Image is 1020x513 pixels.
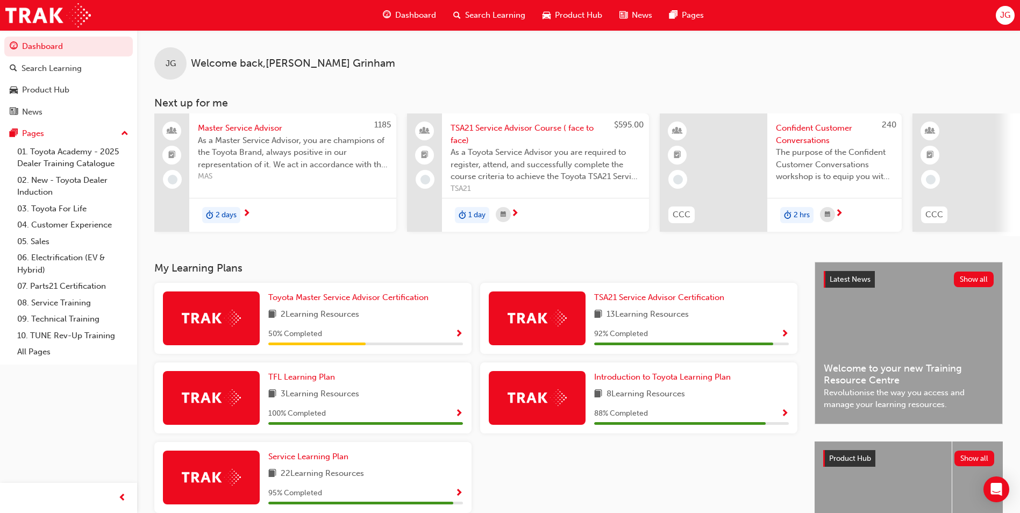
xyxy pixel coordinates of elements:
button: Pages [4,124,133,144]
a: Dashboard [4,37,133,56]
span: Show Progress [455,330,463,339]
span: prev-icon [118,491,126,505]
span: book-icon [268,308,276,322]
span: Pages [682,9,704,22]
span: Show Progress [781,409,789,419]
span: booktick-icon [674,148,681,162]
span: Show Progress [455,409,463,419]
span: 2 Learning Resources [281,308,359,322]
span: 13 Learning Resources [607,308,689,322]
span: Dashboard [395,9,436,22]
a: Introduction to Toyota Learning Plan [594,371,735,383]
a: 04. Customer Experience [13,217,133,233]
span: MAS [198,170,388,183]
span: Show Progress [455,489,463,498]
span: Show Progress [781,330,789,339]
span: Toyota Master Service Advisor Certification [268,293,429,302]
img: Trak [182,389,241,406]
span: book-icon [268,467,276,481]
span: JG [1000,9,1010,22]
span: booktick-icon [926,148,934,162]
span: learningRecordVerb_NONE-icon [420,175,430,184]
a: 03. Toyota For Life [13,201,133,217]
span: CCC [673,209,690,221]
span: The purpose of the Confident Customer Conversations workshop is to equip you with tools to commun... [776,146,893,183]
span: 1 day [468,209,486,222]
button: Show all [954,451,995,466]
a: 06. Electrification (EV & Hybrid) [13,250,133,278]
a: 1185Master Service AdvisorAs a Master Service Advisor, you are champions of the Toyota Brand, alw... [154,113,396,232]
span: search-icon [10,64,17,74]
span: next-icon [835,209,843,219]
span: TSA21 Service Advisor Course ( face to face) [451,122,640,146]
span: 100 % Completed [268,408,326,420]
span: next-icon [511,209,519,219]
a: 240CCCConfident Customer ConversationsThe purpose of the Confident Customer Conversations worksho... [660,113,902,232]
span: next-icon [242,209,251,219]
span: book-icon [594,308,602,322]
span: news-icon [10,108,18,117]
a: Service Learning Plan [268,451,353,463]
span: pages-icon [669,9,677,22]
span: TFL Learning Plan [268,372,335,382]
button: Show Progress [455,327,463,341]
span: booktick-icon [421,148,429,162]
a: pages-iconPages [661,4,712,26]
a: car-iconProduct Hub [534,4,611,26]
span: guage-icon [383,9,391,22]
h3: Next up for me [137,97,1020,109]
a: 07. Parts21 Certification [13,278,133,295]
span: book-icon [268,388,276,401]
span: 1185 [374,120,391,130]
a: 08. Service Training [13,295,133,311]
span: search-icon [453,9,461,22]
button: Show Progress [781,407,789,421]
a: TFL Learning Plan [268,371,339,383]
img: Trak [182,469,241,486]
h3: My Learning Plans [154,262,797,274]
a: news-iconNews [611,4,661,26]
span: news-icon [619,9,627,22]
div: Product Hub [22,84,69,96]
span: 50 % Completed [268,328,322,340]
a: Latest NewsShow all [824,271,994,288]
a: Product HubShow all [823,450,994,467]
div: Open Intercom Messenger [983,476,1009,502]
a: 02. New - Toyota Dealer Induction [13,172,133,201]
a: 09. Technical Training [13,311,133,327]
a: 10. TUNE Rev-Up Training [13,327,133,344]
span: Confident Customer Conversations [776,122,893,146]
span: TSA21 [451,183,640,195]
div: Pages [22,127,44,140]
span: calendar-icon [501,208,506,222]
span: car-icon [10,85,18,95]
span: people-icon [421,124,429,138]
span: car-icon [543,9,551,22]
span: News [632,9,652,22]
span: 2 days [216,209,237,222]
span: TSA21 Service Advisor Certification [594,293,724,302]
span: 8 Learning Resources [607,388,685,401]
button: DashboardSearch LearningProduct HubNews [4,34,133,124]
span: As a Toyota Service Advisor you are required to register, attend, and successfully complete the c... [451,146,640,183]
button: Show all [954,272,994,287]
span: 95 % Completed [268,487,322,500]
span: duration-icon [459,208,466,222]
a: Trak [5,3,91,27]
span: Introduction to Toyota Learning Plan [594,372,731,382]
span: guage-icon [10,42,18,52]
span: Revolutionise the way you access and manage your learning resources. [824,387,994,411]
span: learningResourceType_INSTRUCTOR_LED-icon [674,124,681,138]
button: Show Progress [455,407,463,421]
a: All Pages [13,344,133,360]
span: duration-icon [784,208,791,222]
a: Product Hub [4,80,133,100]
span: CCC [925,209,943,221]
span: 2 hrs [794,209,810,222]
a: guage-iconDashboard [374,4,445,26]
span: learningRecordVerb_NONE-icon [168,175,177,184]
span: JG [166,58,176,70]
button: JG [996,6,1015,25]
a: Latest NewsShow allWelcome to your new Training Resource CentreRevolutionise the way you access a... [815,262,1003,424]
